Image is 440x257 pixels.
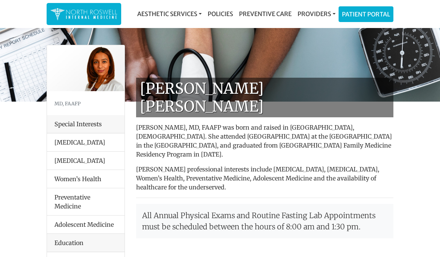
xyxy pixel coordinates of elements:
[136,165,393,192] p: [PERSON_NAME] professional interests include [MEDICAL_DATA], [MEDICAL_DATA], Women’s Health, Prev...
[205,6,236,21] a: Policies
[47,170,125,188] li: Women’s Health
[47,151,125,170] li: [MEDICAL_DATA]
[47,234,125,252] div: Education
[54,100,81,106] small: MD, FAAFP
[236,6,295,21] a: Preventive Care
[47,133,125,152] li: [MEDICAL_DATA]
[136,123,393,159] p: [PERSON_NAME], MD, FAAFP was born and raised in [GEOGRAPHIC_DATA], [DEMOGRAPHIC_DATA]. She attend...
[339,7,393,22] a: Patient Portal
[295,6,339,21] a: Providers
[134,6,205,21] a: Aesthetic Services
[136,78,393,117] h1: [PERSON_NAME] [PERSON_NAME]
[47,215,125,234] li: Adolescent Medicine
[136,204,393,238] p: All Annual Physical Exams and Routine Fasting Lab Appointments must be scheduled between the hour...
[47,115,125,133] div: Special Interests
[47,188,125,216] li: Preventative Medicine
[50,7,117,21] img: North Roswell Internal Medicine
[47,45,125,91] img: Dr. Farah Mubarak Ali MD, FAAFP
